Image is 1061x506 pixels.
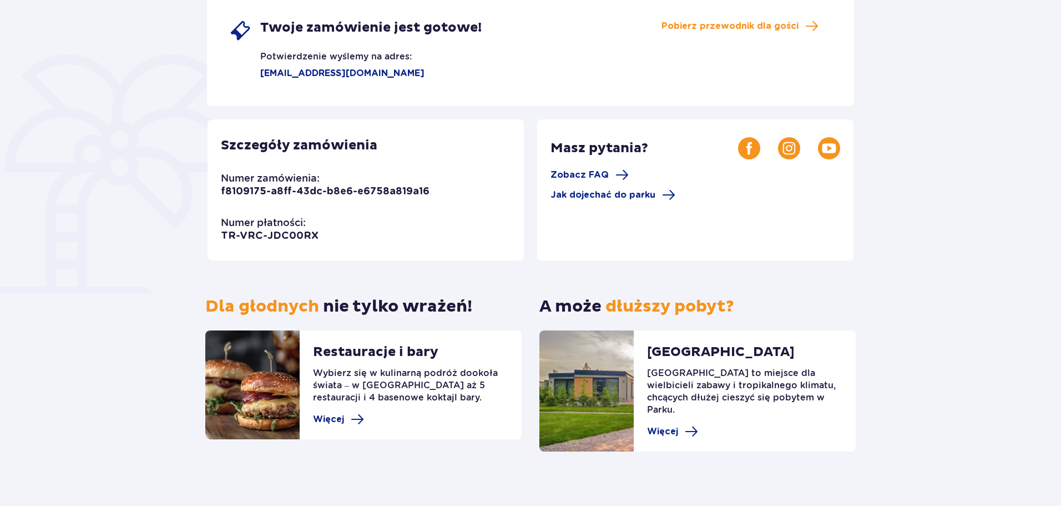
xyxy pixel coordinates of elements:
p: nie tylko wrażeń! [205,296,472,317]
p: Numer zamówienia: [221,172,320,185]
p: f8109175-a8ff-43dc-b8e6-e6758a819a16 [221,185,430,198]
a: Zobacz FAQ [550,168,629,182]
a: Pobierz przewodnik dla gości [661,19,819,33]
span: Jak dojechać do parku [550,189,655,201]
img: Suntago Village [539,330,634,452]
p: [GEOGRAPHIC_DATA] to miejsce dla wielbicieli zabawy i tropikalnego klimatu, chcących dłużej ciesz... [647,367,842,425]
p: Szczegóły zamówienia [221,137,377,154]
span: Więcej [313,413,344,425]
span: Więcej [647,425,678,438]
p: Masz pytania? [550,140,738,157]
a: Więcej [647,425,698,438]
a: Więcej [313,413,364,426]
span: dłuższy pobyt? [605,296,734,317]
p: Numer płatności: [221,216,306,229]
p: Potwierdzenie wyślemy na adres: [229,42,412,63]
p: A może [539,296,734,317]
img: Facebook [738,137,760,159]
span: Pobierz przewodnik dla gości [661,20,799,32]
p: [GEOGRAPHIC_DATA] [647,344,795,367]
p: [EMAIL_ADDRESS][DOMAIN_NAME] [229,67,425,79]
img: restaurants [205,330,300,439]
p: Restauracje i bary [313,344,438,367]
a: Jak dojechać do parku [550,188,675,202]
span: Dla głodnych [205,296,319,317]
p: TR-VRC-JDC00RX [221,229,319,243]
img: single ticket icon [229,19,251,42]
img: Instagram [778,137,800,159]
img: Youtube [818,137,840,159]
span: Twoje zamówienie jest gotowe! [260,19,482,36]
span: Zobacz FAQ [550,169,609,181]
p: Wybierz się w kulinarną podróż dookoła świata – w [GEOGRAPHIC_DATA] aż 5 restauracji i 4 basenowe... [313,367,508,413]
